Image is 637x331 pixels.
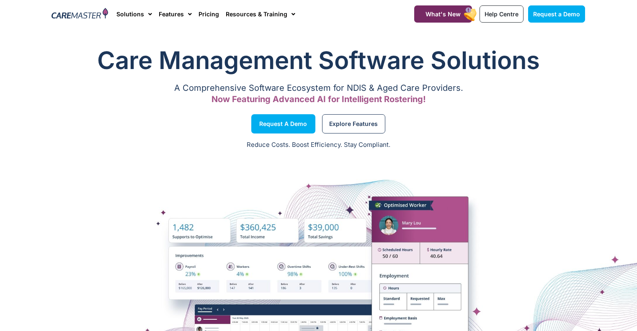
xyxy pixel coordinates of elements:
a: Explore Features [322,114,385,133]
h1: Care Management Software Solutions [52,44,585,77]
span: Now Featuring Advanced AI for Intelligent Rostering! [211,94,426,104]
span: Explore Features [329,122,378,126]
a: Request a Demo [528,5,585,23]
span: Request a Demo [259,122,307,126]
img: CareMaster Logo [52,8,108,21]
a: Help Centre [480,5,524,23]
p: A Comprehensive Software Ecosystem for NDIS & Aged Care Providers. [52,85,585,91]
p: Reduce Costs. Boost Efficiency. Stay Compliant. [5,140,632,150]
a: Request a Demo [251,114,315,133]
span: Request a Demo [533,10,580,18]
span: What's New [426,10,461,18]
a: What's New [414,5,472,23]
span: Help Centre [485,10,518,18]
